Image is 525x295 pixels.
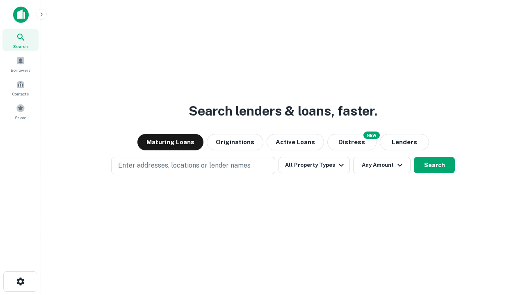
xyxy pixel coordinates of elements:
[2,29,39,51] a: Search
[380,134,429,150] button: Lenders
[12,91,29,97] span: Contacts
[11,67,30,73] span: Borrowers
[2,100,39,123] a: Saved
[363,132,380,139] div: NEW
[327,134,377,150] button: Search distressed loans with lien and other non-mortgage details.
[15,114,27,121] span: Saved
[2,77,39,99] a: Contacts
[484,229,525,269] iframe: Chat Widget
[353,157,411,173] button: Any Amount
[189,101,377,121] h3: Search lenders & loans, faster.
[2,53,39,75] a: Borrowers
[137,134,203,150] button: Maturing Loans
[278,157,350,173] button: All Property Types
[111,157,275,174] button: Enter addresses, locations or lender names
[118,161,251,170] p: Enter addresses, locations or lender names
[13,7,29,23] img: capitalize-icon.png
[267,134,324,150] button: Active Loans
[13,43,28,50] span: Search
[207,134,263,150] button: Originations
[414,157,455,173] button: Search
